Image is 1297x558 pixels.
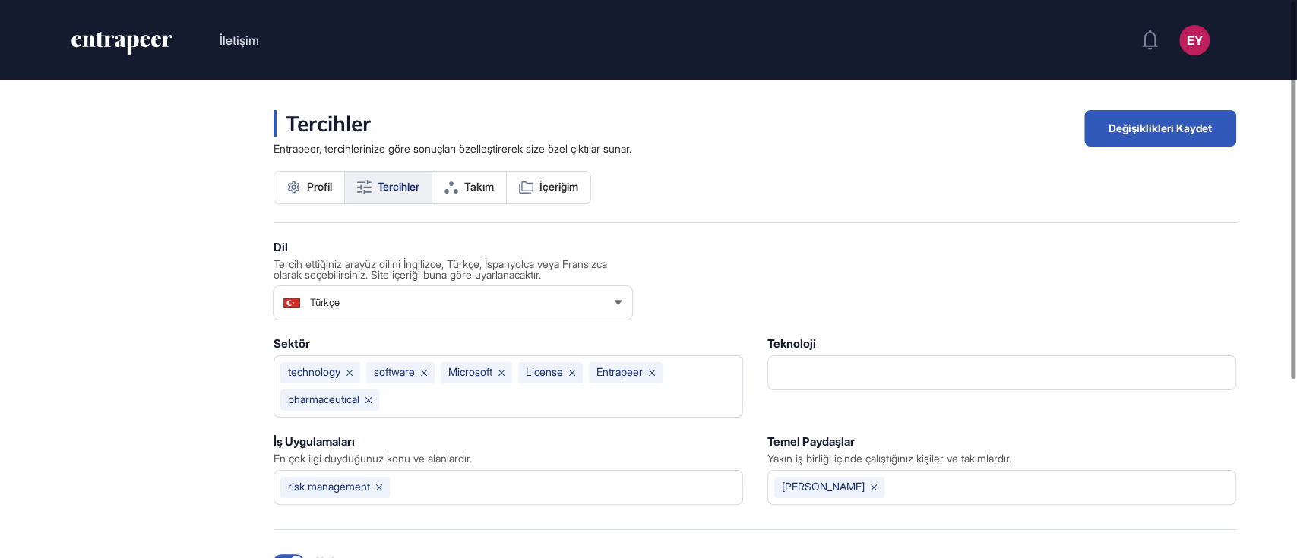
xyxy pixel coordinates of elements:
a: Profil [274,172,345,203]
button: EY [1179,25,1210,55]
span: Türkçe [310,298,340,307]
div: İş Uygulamaları [274,436,355,447]
a: Tercihler [345,172,432,203]
span: Profil [307,181,332,193]
button: İletişim [220,30,259,50]
div: Sektör [274,338,310,349]
div: Temel Paydaşlar [767,436,855,447]
div: Entrapeer, tercihlerinize göre sonuçları özelleştirerek size özel çıktılar sunar. [274,143,631,155]
span: [PERSON_NAME] [782,481,865,493]
div: Tercih ettiğiniz arayüz dilini İngilizce, Türkçe, İspanyolca veya Fransızca olarak seçebilirsiniz... [274,259,632,280]
span: software [374,366,415,378]
span: technology [288,366,340,378]
a: entrapeer-logo [70,32,174,61]
span: İçeriğim [539,181,578,193]
span: Takım [464,181,494,193]
a: Takım [432,172,507,203]
div: Dil [274,241,288,253]
span: Entrapeer [596,366,643,378]
span: Değişiklikleri Kaydet [1109,123,1212,134]
span: Microsoft [448,366,492,378]
span: License [526,366,563,378]
div: En çok ilgi duyduğunuz konu ve alanlardır. [274,453,472,464]
span: Tercihler [378,181,419,193]
div: Yakın iş birliği içinde çalıştığınız kişiler ve takımlardır. [767,453,1011,464]
div: Tercihler [274,110,371,137]
img: Türkçe [283,297,301,309]
button: Değişiklikleri Kaydet [1084,110,1236,147]
div: Teknoloji [767,338,816,349]
a: İçeriğim [507,172,590,203]
span: pharmaceutical [288,393,359,405]
span: risk management [288,481,370,493]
